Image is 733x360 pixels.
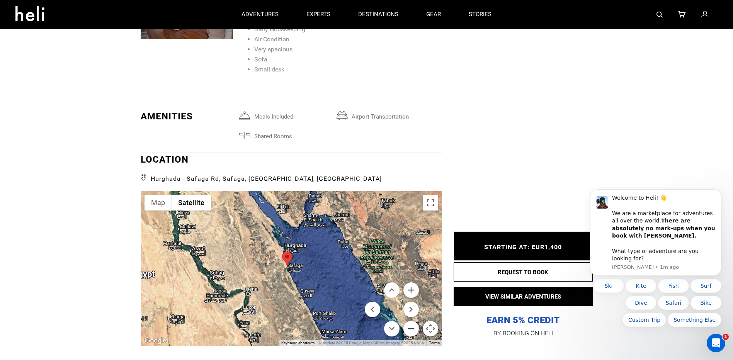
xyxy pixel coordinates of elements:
[250,110,336,120] span: Meals included
[141,110,233,123] div: Amenities
[454,262,593,282] button: REQUEST TO BOOK
[578,187,733,356] iframe: Intercom notifications message
[239,110,250,121] img: mealsincluded.svg
[454,237,593,326] p: EARN 5% CREDIT
[143,336,168,346] img: Google
[172,195,211,211] button: Show satellite imagery
[384,321,400,336] button: Move down
[656,12,663,18] img: search-bar-icon.svg
[429,341,440,345] a: Terms (opens in new tab)
[348,110,434,120] span: airport transportation
[423,321,438,336] button: Map camera controls
[239,129,250,141] img: sharedrooms.svg
[454,328,593,339] p: BY BOOKING ON HELI
[723,334,729,340] span: 1
[254,44,442,54] li: Very spacious
[319,341,424,345] span: Map data ©2025 Google, Mapa GISrael Imagery ©2025 NASA
[336,110,348,121] img: airporttransportation.svg
[254,24,442,34] li: Daily Houskeeping
[403,282,419,298] button: Zoom in
[281,340,315,346] button: Keyboard shortcuts
[250,129,336,139] span: Shared Rooms
[141,153,442,183] div: LOCATION
[241,10,279,19] p: adventures
[254,65,442,75] li: Small desk
[143,336,168,346] a: Open this area in Google Maps (opens a new window)
[707,334,725,352] iframe: Intercom live chat
[145,195,172,211] button: Show street map
[484,243,562,251] span: STARTING AT: EUR1,400
[365,302,380,317] button: Move left
[254,34,442,44] li: Air Condition
[403,302,419,317] button: Move right
[423,195,438,211] button: Toggle fullscreen view
[384,282,400,298] button: Move up
[403,321,419,336] button: Zoom out
[141,172,442,183] span: Hurghada - Safaga Rd, Safaga, [GEOGRAPHIC_DATA], [GEOGRAPHIC_DATA]
[306,10,330,19] p: experts
[454,287,593,306] button: VIEW SIMILAR ADVENTURES
[254,54,442,65] li: Sofa
[358,10,398,19] p: destinations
